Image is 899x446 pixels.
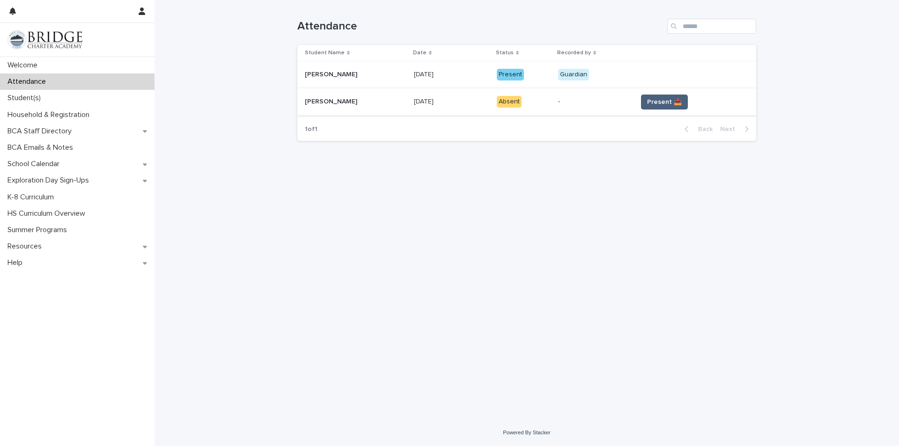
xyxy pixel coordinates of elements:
p: Exploration Day Sign-Ups [4,176,96,185]
p: [DATE] [414,69,435,79]
img: V1C1m3IdTEidaUdm9Hs0 [7,30,82,49]
a: Powered By Stacker [503,430,550,435]
p: [PERSON_NAME] [305,69,359,79]
p: Recorded by [557,48,591,58]
p: Household & Registration [4,110,97,119]
p: Help [4,258,30,267]
p: 1 of 1 [297,118,325,141]
p: - [558,98,630,106]
tr: [PERSON_NAME][PERSON_NAME] [DATE][DATE] PresentGuardian [297,61,756,88]
p: K-8 Curriculum [4,193,61,202]
div: Guardian [558,69,589,80]
tr: [PERSON_NAME][PERSON_NAME] [DATE][DATE] Absent-Present 📥 [297,88,756,116]
p: Student(s) [4,94,48,102]
p: Date [413,48,427,58]
p: Resources [4,242,49,251]
p: Summer Programs [4,226,74,234]
span: Back [693,126,713,132]
p: Student Name [305,48,345,58]
p: Status [496,48,514,58]
h1: Attendance [297,20,663,33]
p: BCA Staff Directory [4,127,79,136]
span: Next [720,126,741,132]
p: [DATE] [414,96,435,106]
button: Back [677,125,716,133]
button: Next [716,125,756,133]
p: BCA Emails & Notes [4,143,81,152]
p: HS Curriculum Overview [4,209,93,218]
p: [PERSON_NAME] [305,96,359,106]
button: Present 📥 [641,95,688,110]
input: Search [667,19,756,34]
div: Absent [497,96,522,108]
p: Welcome [4,61,45,70]
span: Present 📥 [647,97,682,107]
p: School Calendar [4,160,67,168]
div: Present [497,69,524,80]
p: Attendance [4,77,53,86]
